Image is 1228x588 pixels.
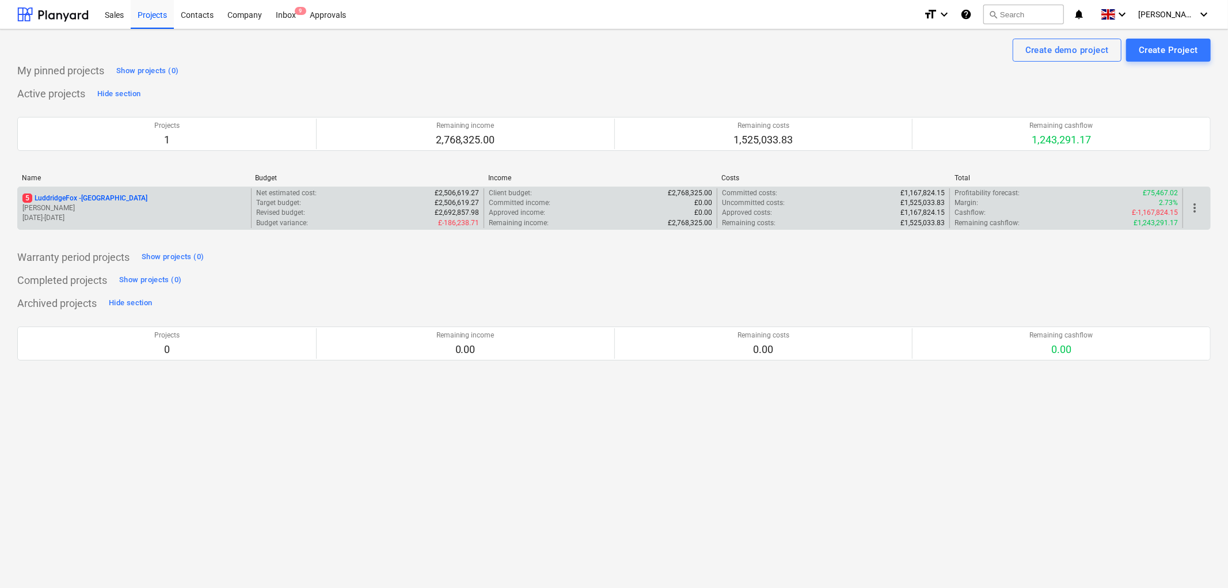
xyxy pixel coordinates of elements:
i: keyboard_arrow_down [1115,7,1129,21]
div: Budget [255,174,479,182]
p: £2,506,619.27 [435,198,479,208]
i: keyboard_arrow_down [937,7,951,21]
p: Approved income : [489,208,545,218]
span: search [989,10,998,19]
p: 1 [154,133,180,147]
div: Income [488,174,712,182]
p: Remaining income [436,121,495,131]
p: 2,768,325.00 [436,133,495,147]
span: 9 [295,7,306,15]
button: Show projects (0) [139,248,207,267]
p: £-186,238.71 [438,218,479,228]
p: Client budget : [489,188,532,198]
button: Hide section [94,85,143,103]
p: 0.00 [737,343,789,356]
p: Margin : [955,198,978,208]
p: Remaining costs [733,121,793,131]
span: more_vert [1188,201,1202,215]
div: Hide section [109,297,152,310]
iframe: Chat Widget [1170,533,1228,588]
p: Committed costs : [722,188,777,198]
div: Show projects (0) [119,274,181,287]
p: £2,692,857.98 [435,208,479,218]
i: keyboard_arrow_down [1197,7,1211,21]
p: 0.00 [1030,343,1093,356]
p: 0.00 [436,343,495,356]
i: notifications [1073,7,1085,21]
p: Warranty period projects [17,251,130,264]
p: £1,243,291.17 [1134,218,1178,228]
button: Hide section [106,294,155,313]
span: 5 [22,194,32,203]
p: £1,167,824.15 [900,188,945,198]
button: Create Project [1126,39,1211,62]
span: [PERSON_NAME] [1138,10,1196,19]
p: £1,167,824.15 [900,208,945,218]
p: [PERSON_NAME] [22,203,246,213]
div: Show projects (0) [116,65,178,78]
p: £-1,167,824.15 [1132,208,1178,218]
div: Hide section [97,88,140,101]
p: £1,525,033.83 [900,218,945,228]
div: Costs [721,174,945,182]
p: 2.73% [1159,198,1178,208]
p: Remaining costs : [722,218,775,228]
button: Show projects (0) [113,62,181,80]
p: Completed projects [17,274,107,287]
p: Target budget : [256,198,301,208]
p: £2,506,619.27 [435,188,479,198]
p: Active projects [17,87,85,101]
p: Revised budget : [256,208,305,218]
p: Remaining cashflow [1030,121,1093,131]
p: LuddridgeFox - [GEOGRAPHIC_DATA] [22,194,147,203]
i: format_size [923,7,937,21]
div: Name [22,174,246,182]
i: Knowledge base [960,7,972,21]
button: Create demo project [1013,39,1121,62]
p: Profitability forecast : [955,188,1020,198]
p: 1,525,033.83 [733,133,793,147]
div: Show projects (0) [142,251,204,264]
p: Approved costs : [722,208,772,218]
p: Cashflow : [955,208,986,218]
p: £1,525,033.83 [900,198,945,208]
div: 5LuddridgeFox -[GEOGRAPHIC_DATA][PERSON_NAME][DATE]-[DATE] [22,194,246,223]
p: £2,768,325.00 [668,218,712,228]
p: Remaining income [436,331,495,340]
button: Show projects (0) [116,271,184,290]
p: Remaining cashflow : [955,218,1020,228]
p: Remaining cashflow [1030,331,1093,340]
p: £0.00 [694,208,712,218]
p: £75,467.02 [1143,188,1178,198]
p: [DATE] - [DATE] [22,213,246,223]
p: Archived projects [17,297,97,310]
p: Budget variance : [256,218,308,228]
p: My pinned projects [17,64,104,78]
button: Search [983,5,1064,24]
p: Uncommitted costs : [722,198,785,208]
div: Create demo project [1025,43,1109,58]
div: Create Project [1139,43,1198,58]
p: Net estimated cost : [256,188,317,198]
p: Projects [154,331,180,340]
p: Committed income : [489,198,550,208]
p: £2,768,325.00 [668,188,712,198]
p: Remaining income : [489,218,549,228]
div: Total [955,174,1178,182]
p: 1,243,291.17 [1030,133,1093,147]
p: £0.00 [694,198,712,208]
p: Projects [154,121,180,131]
p: Remaining costs [737,331,789,340]
p: 0 [154,343,180,356]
